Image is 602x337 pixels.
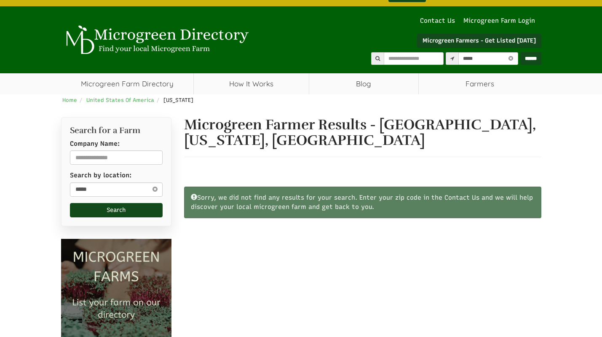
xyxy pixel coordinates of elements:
button: Search [70,203,163,217]
a: How It Works [194,73,309,94]
a: Contact Us [416,16,459,25]
img: Microgreen Directory [61,25,251,55]
a: Blog [309,73,418,94]
a: Microgreen Farm Login [463,16,539,25]
a: Microgreen Farm Directory [61,73,194,94]
div: Sorry, we did not find any results for your search. Enter your zip code in the Contact Us and we ... [184,187,541,218]
h1: Microgreen Farmer Results - [GEOGRAPHIC_DATA], [US_STATE], [GEOGRAPHIC_DATA] [184,117,541,149]
span: [US_STATE] [163,97,193,103]
label: Company Name: [70,139,120,148]
a: Microgreen Farmers - Get Listed [DATE] [417,34,541,48]
label: Search by location: [70,171,131,180]
a: Home [62,97,77,103]
span: Farmers [419,73,541,94]
h2: Search for a Farm [70,126,163,135]
a: United States Of America [86,97,154,103]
